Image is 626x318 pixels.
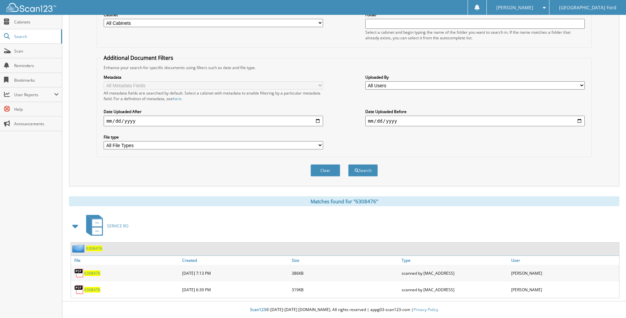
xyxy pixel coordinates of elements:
div: 319KB [290,283,400,296]
span: Help [14,106,59,112]
div: © [DATE]-[DATE] [DOMAIN_NAME]. All rights reserved | appg03-scan123-com | [62,302,626,318]
span: Scan123 [250,307,266,312]
input: end [365,116,585,126]
div: Select a cabinet and begin typing the name of the folder you want to search in. If the name match... [365,29,585,41]
a: Size [290,256,400,265]
div: [DATE] 7:13 PM [181,266,290,280]
a: 6308476 [84,287,100,293]
div: [PERSON_NAME] [510,266,619,280]
div: 386KB [290,266,400,280]
span: Announcements [14,121,59,127]
div: scanned by [MAC_ADDRESS] [400,283,510,296]
label: Metadata [104,74,323,80]
span: Scan [14,48,59,54]
span: Search [14,34,58,39]
label: Date Uploaded Before [365,109,585,114]
a: 6308476 [84,270,100,276]
span: Reminders [14,63,59,68]
div: Matches found for "6308476" [69,196,619,206]
label: Date Uploaded After [104,109,323,114]
span: [PERSON_NAME] [496,6,533,10]
img: PDF.png [74,285,84,295]
div: scanned by [MAC_ADDRESS] [400,266,510,280]
div: All metadata fields are searched by default. Select a cabinet with metadata to enable filtering b... [104,90,323,101]
label: File type [104,134,323,140]
span: SERVICE RO [107,223,128,229]
a: 6308476 [86,246,102,251]
div: [DATE] 6:39 PM [181,283,290,296]
label: Uploaded By [365,74,585,80]
a: File [71,256,181,265]
span: [GEOGRAPHIC_DATA] Ford [559,6,616,10]
a: Type [400,256,510,265]
span: User Reports [14,92,54,98]
a: User [510,256,619,265]
div: Enhance your search for specific documents using filters such as date and file type. [100,65,588,70]
img: folder2.png [72,244,86,253]
a: here [173,96,181,101]
span: Cabinets [14,19,59,25]
img: PDF.png [74,268,84,278]
input: start [104,116,323,126]
a: Created [181,256,290,265]
iframe: Chat Widget [593,286,626,318]
button: Clear [311,164,340,177]
span: Bookmarks [14,77,59,83]
a: SERVICE RO [82,213,128,239]
div: [PERSON_NAME] [510,283,619,296]
img: scan123-logo-white.svg [7,3,56,12]
button: Search [348,164,378,177]
legend: Additional Document Filters [100,54,177,61]
a: Privacy Policy [413,307,438,312]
